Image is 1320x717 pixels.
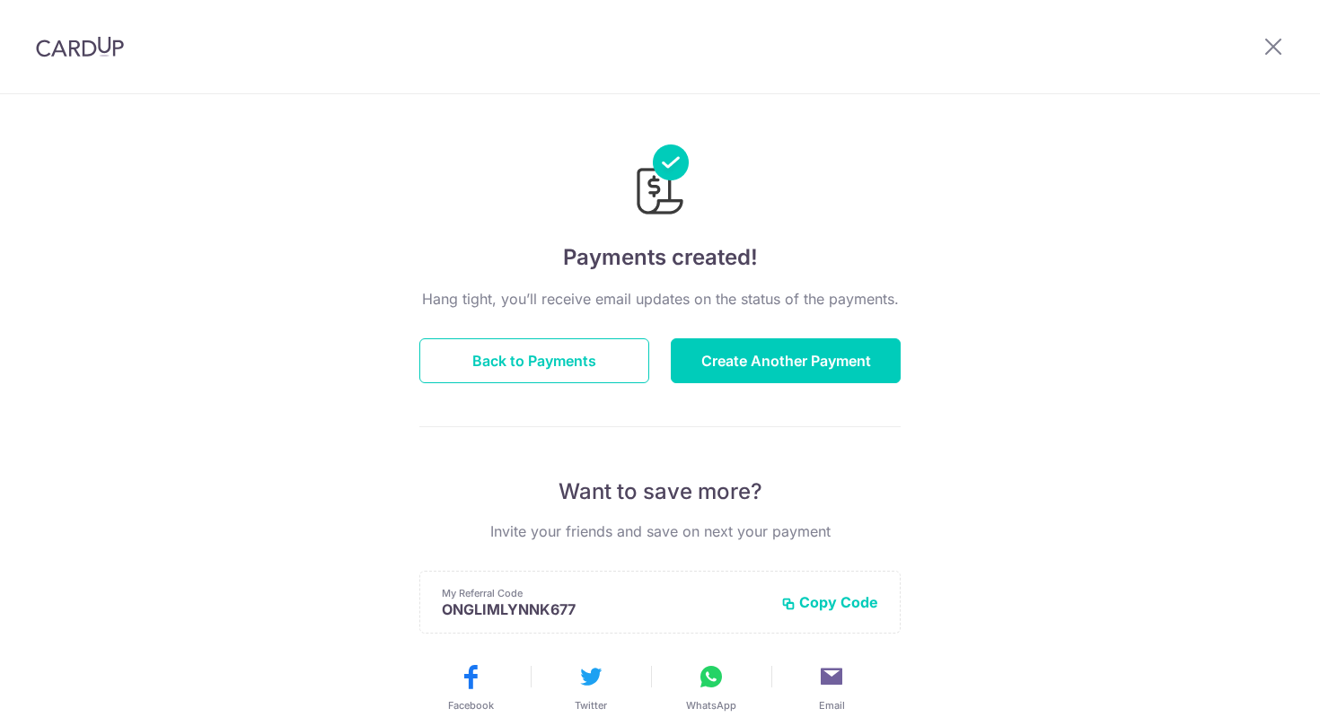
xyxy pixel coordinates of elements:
[538,662,644,713] button: Twitter
[418,662,524,713] button: Facebook
[419,520,901,542] p: Invite your friends and save on next your payment
[419,241,901,274] h4: Payments created!
[419,338,649,383] button: Back to Payments
[631,144,689,220] img: Payments
[671,338,901,383] button: Create Another Payment
[819,698,845,713] span: Email
[36,36,124,57] img: CardUp
[442,600,767,618] p: ONGLIMLYNNK677
[575,698,607,713] span: Twitter
[419,477,901,506] p: Want to save more?
[448,698,494,713] span: Facebook
[781,593,878,611] button: Copy Code
[779,662,884,713] button: Email
[686,698,736,713] span: WhatsApp
[419,288,901,310] p: Hang tight, you’ll receive email updates on the status of the payments.
[442,586,767,600] p: My Referral Code
[658,662,764,713] button: WhatsApp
